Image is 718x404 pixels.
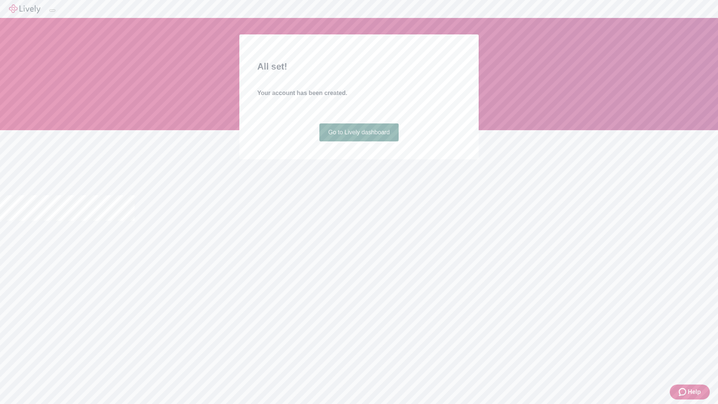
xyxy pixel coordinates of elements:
[319,123,399,141] a: Go to Lively dashboard
[679,388,688,397] svg: Zendesk support icon
[670,385,710,400] button: Zendesk support iconHelp
[257,60,461,73] h2: All set!
[257,89,461,98] h4: Your account has been created.
[9,4,40,13] img: Lively
[688,388,701,397] span: Help
[49,9,55,12] button: Log out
